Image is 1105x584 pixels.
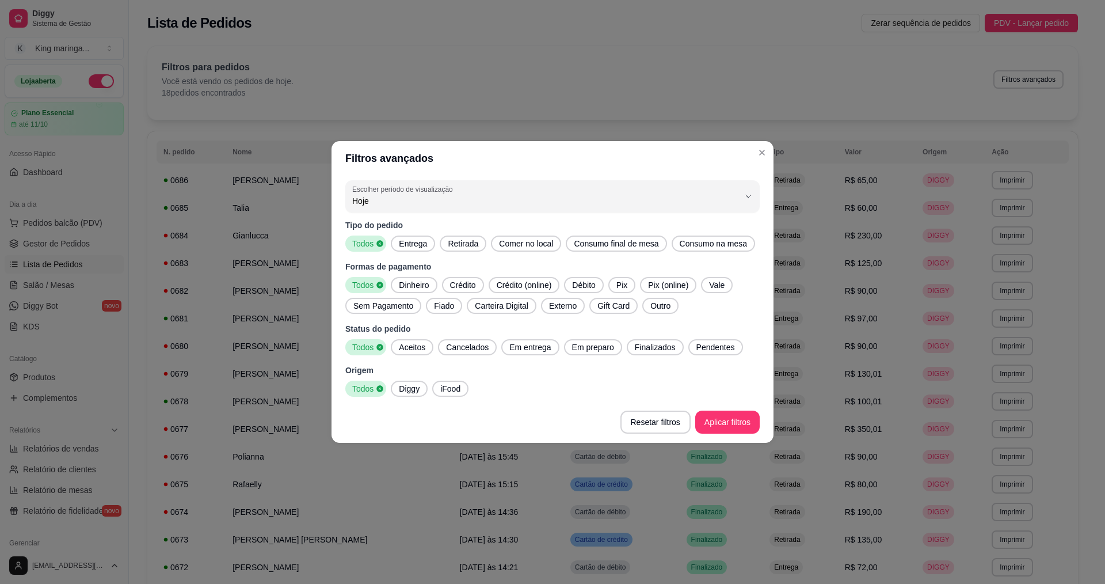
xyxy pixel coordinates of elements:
span: Retirada [443,238,483,249]
span: Dinheiro [394,279,433,291]
span: Pix [612,279,632,291]
label: Escolher período de visualização [352,184,456,194]
span: Consumo na mesa [675,238,752,249]
button: Externo [541,298,585,314]
span: Pix (online) [643,279,693,291]
header: Filtros avançados [331,141,773,176]
button: Pendentes [688,339,743,355]
span: Entrega [394,238,432,249]
button: Consumo na mesa [672,236,756,252]
button: Cancelados [438,339,497,355]
span: Cancelados [441,342,493,353]
button: Comer no local [491,236,561,252]
span: Todos [348,238,376,249]
span: iFood [436,383,465,395]
button: Aceitos [391,339,433,355]
span: Diggy [394,383,424,395]
span: Aceitos [394,342,430,353]
button: Retirada [440,236,486,252]
span: Vale [704,279,729,291]
button: Débito [564,277,603,293]
span: Comer no local [494,238,558,249]
span: Todos [348,279,376,291]
button: Em entrega [501,339,559,355]
button: Finalizados [627,339,684,355]
button: Diggy [391,381,428,397]
span: Hoje [352,195,739,207]
button: Escolher período de visualizaçãoHoje [345,180,760,213]
button: Em preparo [564,339,622,355]
span: Em preparo [567,342,619,353]
button: iFood [432,381,468,397]
span: Finalizados [630,342,680,353]
span: Externo [544,300,581,312]
span: Carteira Digital [470,300,533,312]
button: Aplicar filtros [695,411,760,434]
p: Status do pedido [345,323,760,335]
span: Gift Card [593,300,634,312]
span: Todos [348,342,376,353]
span: Todos [348,383,376,395]
button: Consumo final de mesa [566,236,666,252]
span: Consumo final de mesa [569,238,663,249]
button: Vale [701,277,733,293]
button: Fiado [426,298,462,314]
button: Pix (online) [640,277,696,293]
span: Fiado [429,300,459,312]
button: Crédito (online) [489,277,560,293]
button: Outro [642,298,679,314]
span: Crédito (online) [492,279,557,291]
span: Crédito [445,279,481,291]
button: Entrega [391,236,435,252]
p: Origem [345,365,760,376]
p: Formas de pagamento [345,261,760,272]
span: Débito [567,279,600,291]
button: Dinheiro [391,277,437,293]
button: Todos [345,236,386,252]
span: Sem Pagamento [349,300,418,312]
button: Gift Card [589,298,638,314]
span: Pendentes [692,342,740,353]
button: Crédito [442,277,484,293]
button: Sem Pagamento [345,298,421,314]
button: Todos [345,339,386,355]
button: Carteira Digital [467,298,536,314]
button: Todos [345,381,386,397]
button: Close [753,143,771,162]
span: Outro [646,300,675,312]
span: Em entrega [505,342,555,353]
button: Todos [345,277,386,293]
button: Pix [608,277,635,293]
p: Tipo do pedido [345,219,760,231]
button: Resetar filtros [620,411,691,434]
